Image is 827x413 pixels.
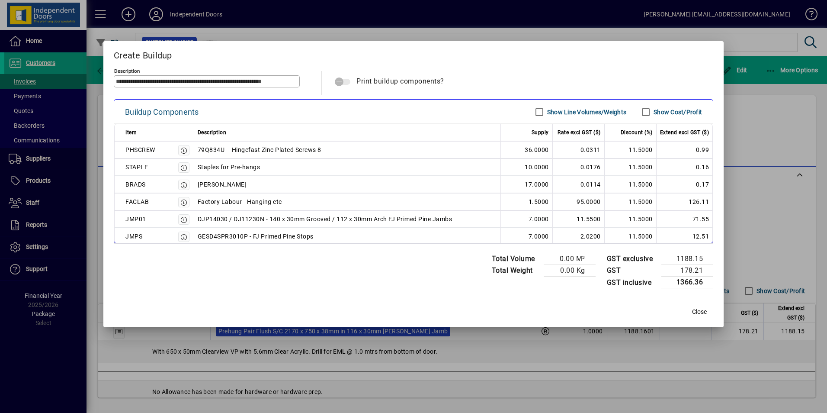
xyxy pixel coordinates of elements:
td: 0.99 [657,141,713,158]
td: [PERSON_NAME] [194,176,501,193]
div: JMPS [125,231,142,242]
div: FACLAB [125,197,149,207]
td: 11.5000 [605,228,657,245]
button: Close [686,304,713,320]
span: Extend excl GST ($) [660,127,709,138]
div: 0.0114 [556,179,601,190]
td: 126.11 [657,193,713,210]
td: DJP14030 / DJ11230N - 140 x 30mm Grooved / 112 x 30mm Arch FJ Primed Pine Jambs [194,210,501,228]
td: 1366.36 [661,277,713,289]
td: GST exclusive [603,253,662,265]
td: 71.55 [657,210,713,228]
div: Buildup Components [125,105,199,119]
td: 0.00 M³ [544,253,596,265]
div: 95.0000 [556,197,601,207]
div: 11.5500 [556,214,601,224]
td: 79Q834U – Hingefast Zinc Plated Screws 8 [194,141,501,158]
td: Staples for Pre-hangs [194,158,501,176]
mat-label: Description [114,68,140,74]
td: 0.00 Kg [544,265,596,277]
div: 2.0200 [556,231,601,242]
span: Close [692,307,707,316]
td: 178.21 [661,265,713,277]
td: GST [603,265,662,277]
span: Discount (%) [621,127,653,138]
td: 1188.15 [661,253,713,265]
div: STAPLE [125,162,148,172]
td: 0.17 [657,176,713,193]
td: 7.0000 [501,210,553,228]
span: Description [198,127,227,138]
td: GST inclusive [603,277,662,289]
span: Print buildup components? [356,77,444,85]
td: 11.5000 [605,193,657,210]
label: Show Line Volumes/Weights [545,108,626,116]
span: Item [125,127,137,138]
td: 11.5000 [605,210,657,228]
span: Rate excl GST ($) [558,127,601,138]
label: Show Cost/Profit [652,108,702,116]
td: 1.5000 [501,193,553,210]
div: 0.0311 [556,145,601,155]
td: Total Weight [487,265,544,277]
td: 10.0000 [501,158,553,176]
td: 7.0000 [501,228,553,245]
td: 17.0000 [501,176,553,193]
td: 11.5000 [605,176,657,193]
td: 11.5000 [605,141,657,158]
div: BRADS [125,179,146,190]
td: 11.5000 [605,158,657,176]
h2: Create Buildup [103,41,724,66]
td: 12.51 [657,228,713,245]
div: PHSCREW [125,145,155,155]
td: GESD4SPR3010P - FJ Primed Pine Stops [194,228,501,245]
td: 0.16 [657,158,713,176]
td: Factory Labour - Hanging etc [194,193,501,210]
div: JMP01 [125,214,146,224]
div: 0.0176 [556,162,601,172]
td: 36.0000 [501,141,553,158]
td: Total Volume [487,253,544,265]
span: Supply [532,127,549,138]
